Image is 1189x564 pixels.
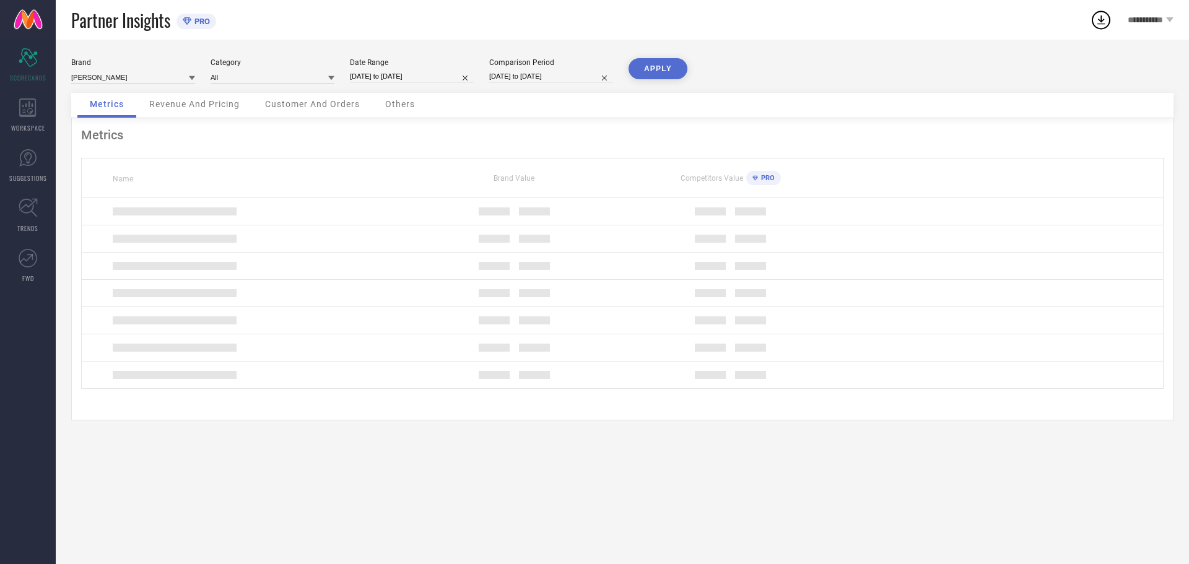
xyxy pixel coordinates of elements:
input: Select date range [350,70,474,83]
span: PRO [191,17,210,26]
div: Category [211,58,334,67]
span: Revenue And Pricing [149,99,240,109]
div: Brand [71,58,195,67]
span: Competitors Value [681,174,743,183]
span: Others [385,99,415,109]
span: Customer And Orders [265,99,360,109]
span: FWD [22,274,34,283]
div: Metrics [81,128,1164,142]
span: SCORECARDS [10,73,46,82]
span: PRO [758,174,775,182]
span: Metrics [90,99,124,109]
span: WORKSPACE [11,123,45,132]
span: Name [113,175,133,183]
span: TRENDS [17,223,38,233]
div: Open download list [1090,9,1112,31]
div: Comparison Period [489,58,613,67]
span: SUGGESTIONS [9,173,47,183]
div: Date Range [350,58,474,67]
span: Brand Value [494,174,534,183]
button: APPLY [629,58,687,79]
span: Partner Insights [71,7,170,33]
input: Select comparison period [489,70,613,83]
